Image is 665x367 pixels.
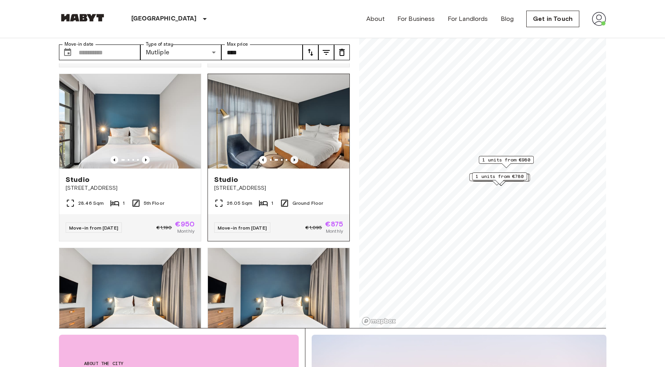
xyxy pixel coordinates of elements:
img: Marketing picture of unit DE-01-482-014-01 [208,74,349,169]
span: 1 [123,200,125,207]
a: Previous imagePrevious imageStudio[STREET_ADDRESS]26.05 Sqm1Ground FloorMove-in from [DATE]€1,095... [208,74,350,241]
span: Move-in from [DATE] [218,225,267,231]
div: Map marker [479,156,534,168]
button: Previous image [142,156,150,164]
span: 28.46 Sqm [78,200,104,207]
label: Max price [227,41,248,48]
a: Get in Touch [526,11,579,27]
a: Mapbox logo [362,317,396,326]
img: Marketing picture of unit DE-01-482-509-01 [208,248,349,343]
span: Monthly [326,228,343,235]
img: avatar [592,12,606,26]
button: Previous image [110,156,118,164]
div: Map marker [472,172,527,185]
span: Ground Floor [292,200,323,207]
span: 1 units from €980 [482,156,530,163]
img: Marketing picture of unit DE-01-482-508-01 [59,74,201,169]
label: Type of stay [146,41,173,48]
img: Marketing picture of unit DE-01-482-207-01 [59,248,201,343]
a: Blog [501,14,514,24]
button: tune [303,44,318,60]
label: Move-in date [64,41,94,48]
span: €1,095 [305,224,322,231]
span: [STREET_ADDRESS] [214,184,343,192]
span: €875 [325,221,343,228]
button: Choose date [60,44,75,60]
a: For Landlords [448,14,488,24]
button: Previous image [290,156,298,164]
a: About [366,14,385,24]
a: Marketing picture of unit DE-01-482-508-01Previous imagePrevious imageStudio[STREET_ADDRESS]28.46... [59,74,201,241]
span: Move-in from [DATE] [69,225,118,231]
span: €1,190 [156,224,172,231]
button: tune [334,44,350,60]
span: Studio [214,175,238,184]
div: Mutliple [140,44,222,60]
span: [STREET_ADDRESS] [66,184,195,192]
span: About the city [84,360,274,367]
button: tune [318,44,334,60]
img: Habyt [59,14,106,22]
span: Studio [66,175,90,184]
div: Map marker [472,174,530,186]
span: 1 units from €780 [476,173,524,180]
span: 1 [271,200,273,207]
button: Previous image [259,156,267,164]
p: [GEOGRAPHIC_DATA] [131,14,197,24]
span: €950 [175,221,195,228]
span: 5th Floor [144,200,164,207]
div: Map marker [469,173,524,185]
span: 26.05 Sqm [227,200,252,207]
a: For Business [397,14,435,24]
span: Monthly [177,228,195,235]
